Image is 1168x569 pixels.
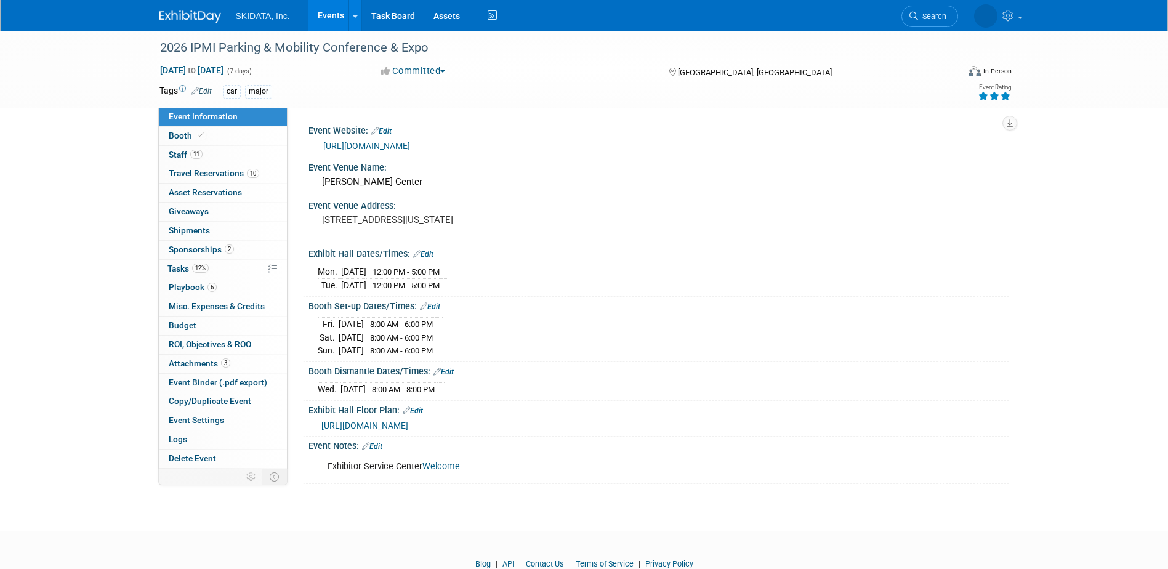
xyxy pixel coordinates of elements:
span: 12:00 PM - 5:00 PM [373,281,440,290]
img: ExhibitDay [159,10,221,23]
span: Travel Reservations [169,168,259,178]
a: Logs [159,430,287,449]
td: [DATE] [339,344,364,357]
span: 6 [207,283,217,292]
span: (7 days) [226,67,252,75]
div: Event Rating [978,84,1011,91]
a: [URL][DOMAIN_NAME] [323,141,410,151]
div: Event Website: [308,121,1009,137]
img: Format-Inperson.png [969,66,981,76]
span: Budget [169,320,196,330]
span: Playbook [169,282,217,292]
span: Copy/Duplicate Event [169,396,251,406]
a: ROI, Objectives & ROO [159,336,287,354]
div: major [245,85,272,98]
span: 12% [192,264,209,273]
a: Edit [420,302,440,311]
a: Edit [403,406,423,415]
td: [DATE] [341,265,366,279]
td: Toggle Event Tabs [262,469,287,485]
span: 8:00 AM - 6:00 PM [370,346,433,355]
td: [DATE] [340,383,366,396]
span: 3 [221,358,230,368]
span: 8:00 AM - 6:00 PM [370,320,433,329]
a: Edit [191,87,212,95]
span: Booth [169,131,206,140]
td: Sat. [318,331,339,344]
span: Sponsorships [169,244,234,254]
td: Fri. [318,318,339,331]
td: [DATE] [339,318,364,331]
span: | [516,559,524,568]
span: Attachments [169,358,230,368]
a: API [502,559,514,568]
span: SKIDATA, Inc. [236,11,290,21]
a: Edit [413,250,433,259]
a: Playbook6 [159,278,287,297]
span: 8:00 AM - 6:00 PM [370,333,433,342]
a: Blog [475,559,491,568]
i: Booth reservation complete [198,132,204,139]
pre: [STREET_ADDRESS][US_STATE] [322,214,587,225]
a: Giveaways [159,203,287,221]
div: Booth Dismantle Dates/Times: [308,362,1009,378]
span: Search [918,12,946,21]
a: Welcome [422,461,460,472]
td: Personalize Event Tab Strip [241,469,262,485]
span: ROI, Objectives & ROO [169,339,251,349]
span: | [635,559,643,568]
td: Tue. [318,279,341,292]
span: 12:00 PM - 5:00 PM [373,267,440,276]
span: Logs [169,434,187,444]
div: Exhibitor Service Center [319,454,874,479]
td: Wed. [318,383,340,396]
td: Sun. [318,344,339,357]
span: Delete Event [169,453,216,463]
span: Event Information [169,111,238,121]
div: car [223,85,241,98]
a: Event Information [159,108,287,126]
div: In-Person [983,67,1012,76]
a: Search [901,6,958,27]
span: 8:00 AM - 8:00 PM [372,385,435,394]
span: Misc. Expenses & Credits [169,301,265,311]
span: [GEOGRAPHIC_DATA], [GEOGRAPHIC_DATA] [678,68,832,77]
a: Edit [362,442,382,451]
span: | [493,559,501,568]
a: Event Binder (.pdf export) [159,374,287,392]
a: [URL][DOMAIN_NAME] [321,421,408,430]
div: 2026 IPMI Parking & Mobility Conference & Expo [156,37,940,59]
span: Giveaways [169,206,209,216]
a: Attachments3 [159,355,287,373]
div: Event Format [885,64,1012,83]
div: [PERSON_NAME] Center [318,172,1000,192]
a: Event Settings [159,411,287,430]
a: Shipments [159,222,287,240]
a: Staff11 [159,146,287,164]
div: Event Notes: [308,437,1009,453]
td: Mon. [318,265,341,279]
span: Event Binder (.pdf export) [169,377,267,387]
div: Exhibit Hall Floor Plan: [308,401,1009,417]
a: Copy/Duplicate Event [159,392,287,411]
a: Sponsorships2 [159,241,287,259]
a: Misc. Expenses & Credits [159,297,287,316]
a: Edit [371,127,392,135]
span: Staff [169,150,203,159]
span: | [566,559,574,568]
a: Edit [433,368,454,376]
a: Tasks12% [159,260,287,278]
a: Delete Event [159,450,287,468]
div: Booth Set-up Dates/Times: [308,297,1009,313]
td: Tags [159,84,212,99]
td: [DATE] [339,331,364,344]
div: Event Venue Name: [308,158,1009,174]
a: Privacy Policy [645,559,693,568]
span: Shipments [169,225,210,235]
button: Committed [377,65,450,78]
a: Travel Reservations10 [159,164,287,183]
span: 11 [190,150,203,159]
a: Contact Us [526,559,564,568]
a: Booth [159,127,287,145]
